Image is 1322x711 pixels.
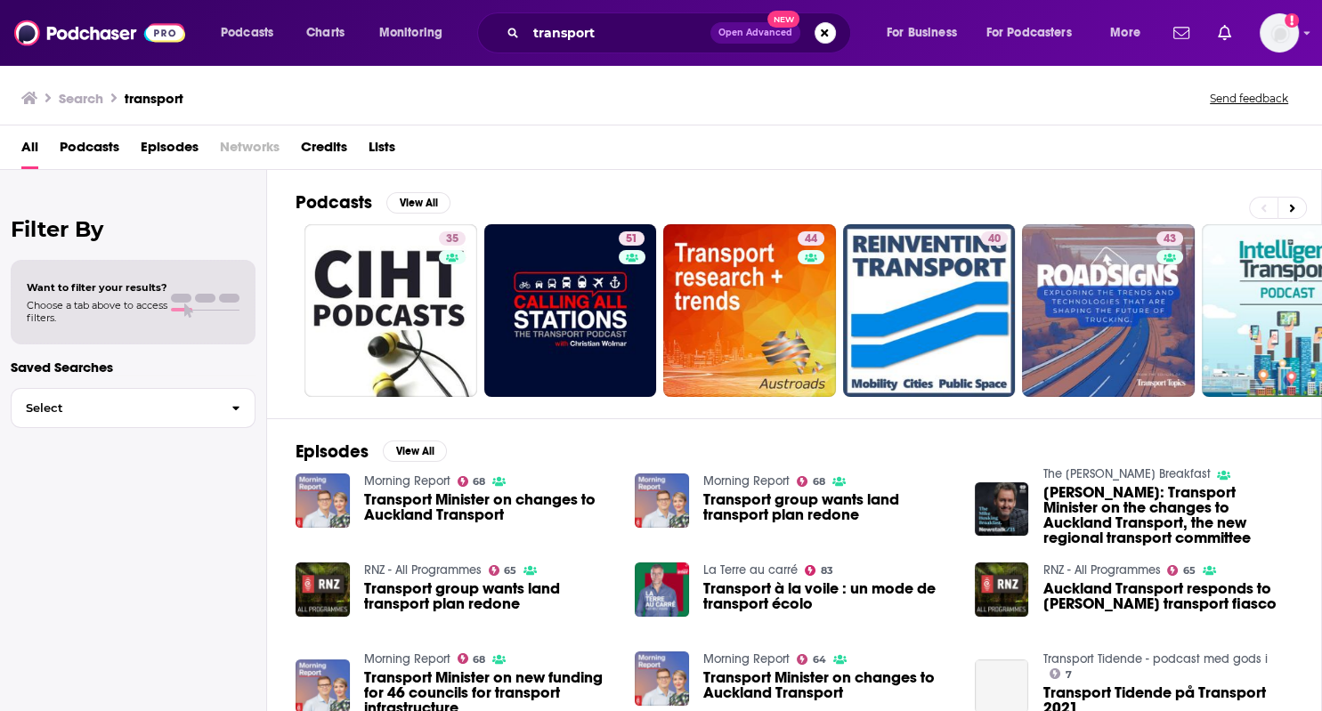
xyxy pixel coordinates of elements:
[296,562,350,617] img: Transport group wants land transport plan redone
[843,224,1016,397] a: 40
[301,133,347,169] a: Credits
[220,133,280,169] span: Networks
[296,473,350,528] img: Transport Minister on changes to Auckland Transport
[1260,13,1299,53] button: Show profile menu
[304,224,477,397] a: 35
[1183,567,1196,575] span: 65
[208,19,296,47] button: open menu
[473,656,485,664] span: 68
[21,133,38,169] span: All
[439,231,466,246] a: 35
[369,133,395,169] a: Lists
[484,224,657,397] a: 51
[1042,651,1267,667] a: Transport Tidende - podcast med gods i
[635,473,689,528] img: Transport group wants land transport plan redone
[813,478,825,486] span: 68
[767,11,799,28] span: New
[663,224,836,397] a: 44
[703,670,953,700] a: Transport Minister on changes to Auckland Transport
[364,562,482,578] a: RNZ - All Programmes
[125,90,183,107] h3: transport
[11,359,255,376] p: Saved Searches
[975,562,1029,617] a: Auckland Transport responds to Elton John transport fiasco
[988,230,1001,248] span: 40
[141,133,199,169] a: Episodes
[1042,485,1293,545] span: [PERSON_NAME]: Transport Minister on the changes to Auckland Transport, the new regional transpor...
[27,299,167,324] span: Choose a tab above to access filters.
[379,20,442,45] span: Monitoring
[1098,19,1163,47] button: open menu
[364,651,450,667] a: Morning Report
[1042,466,1210,481] a: The Mike Hosking Breakfast
[1204,91,1294,106] button: Send feedback
[1260,13,1299,53] img: User Profile
[1050,668,1072,679] a: 7
[1110,20,1140,45] span: More
[986,20,1072,45] span: For Podcasters
[887,20,957,45] span: For Business
[473,478,485,486] span: 68
[296,191,372,214] h2: Podcasts
[295,19,355,47] a: Charts
[221,20,273,45] span: Podcasts
[798,231,824,246] a: 44
[1211,18,1238,48] a: Show notifications dropdown
[11,216,255,242] h2: Filter By
[386,192,450,214] button: View All
[703,651,790,667] a: Morning Report
[813,656,826,664] span: 64
[1285,13,1299,28] svg: Add a profile image
[364,473,450,489] a: Morning Report
[458,476,486,487] a: 68
[296,191,450,214] a: PodcastsView All
[296,440,447,463] a: EpisodesView All
[1164,230,1176,248] span: 43
[364,492,614,522] a: Transport Minister on changes to Auckland Transport
[981,231,1008,246] a: 40
[27,281,167,294] span: Want to filter your results?
[1166,18,1196,48] a: Show notifications dropdown
[458,653,486,664] a: 68
[619,231,645,246] a: 51
[526,19,710,47] input: Search podcasts, credits, & more...
[718,28,792,37] span: Open Advanced
[710,22,800,44] button: Open AdvancedNew
[821,567,833,575] span: 83
[14,16,185,50] img: Podchaser - Follow, Share and Rate Podcasts
[635,651,689,706] img: Transport Minister on changes to Auckland Transport
[296,440,369,463] h2: Episodes
[446,230,458,248] span: 35
[975,482,1029,537] img: Simeon Brown: Transport Minister on the changes to Auckland Transport, the new regional transport...
[635,562,689,617] a: Transport à la voile : un mode de transport écolo
[367,19,466,47] button: open menu
[805,230,817,248] span: 44
[703,492,953,522] a: Transport group wants land transport plan redone
[1167,565,1196,576] a: 65
[703,473,790,489] a: Morning Report
[1260,13,1299,53] span: Logged in as headlandconsultancy
[1042,562,1160,578] a: RNZ - All Programmes
[805,565,833,576] a: 83
[383,440,447,462] button: View All
[504,567,516,575] span: 65
[797,654,826,665] a: 64
[975,19,1098,47] button: open menu
[1042,485,1293,545] a: Simeon Brown: Transport Minister on the changes to Auckland Transport, the new regional transport...
[1066,671,1072,679] span: 7
[11,388,255,428] button: Select
[703,562,798,578] a: La Terre au carré
[626,230,637,248] span: 51
[306,20,345,45] span: Charts
[703,581,953,611] a: Transport à la voile : un mode de transport écolo
[494,12,868,53] div: Search podcasts, credits, & more...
